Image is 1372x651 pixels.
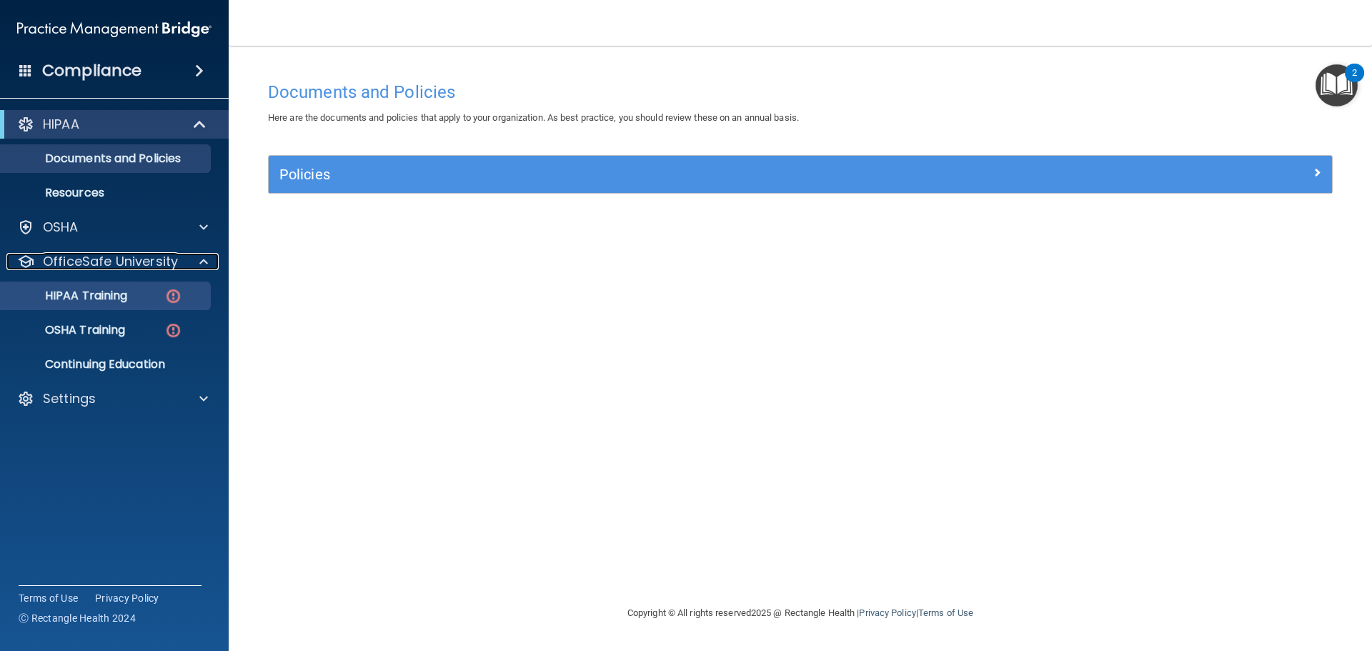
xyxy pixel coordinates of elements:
[859,607,915,618] a: Privacy Policy
[19,611,136,625] span: Ⓒ Rectangle Health 2024
[164,287,182,305] img: danger-circle.6113f641.png
[279,167,1055,182] h5: Policies
[9,186,204,200] p: Resources
[42,61,141,81] h4: Compliance
[9,323,125,337] p: OSHA Training
[17,219,208,236] a: OSHA
[279,163,1321,186] a: Policies
[9,151,204,166] p: Documents and Policies
[17,253,208,270] a: OfficeSafe University
[43,253,178,270] p: OfficeSafe University
[19,591,78,605] a: Terms of Use
[1352,73,1357,91] div: 2
[9,289,127,303] p: HIPAA Training
[17,15,212,44] img: PMB logo
[268,112,799,123] span: Here are the documents and policies that apply to your organization. As best practice, you should...
[268,83,1333,101] h4: Documents and Policies
[918,607,973,618] a: Terms of Use
[17,116,207,133] a: HIPAA
[43,390,96,407] p: Settings
[9,357,204,372] p: Continuing Education
[43,116,79,133] p: HIPAA
[540,590,1061,636] div: Copyright © All rights reserved 2025 @ Rectangle Health | |
[95,591,159,605] a: Privacy Policy
[1316,64,1358,106] button: Open Resource Center, 2 new notifications
[43,219,79,236] p: OSHA
[17,390,208,407] a: Settings
[164,322,182,339] img: danger-circle.6113f641.png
